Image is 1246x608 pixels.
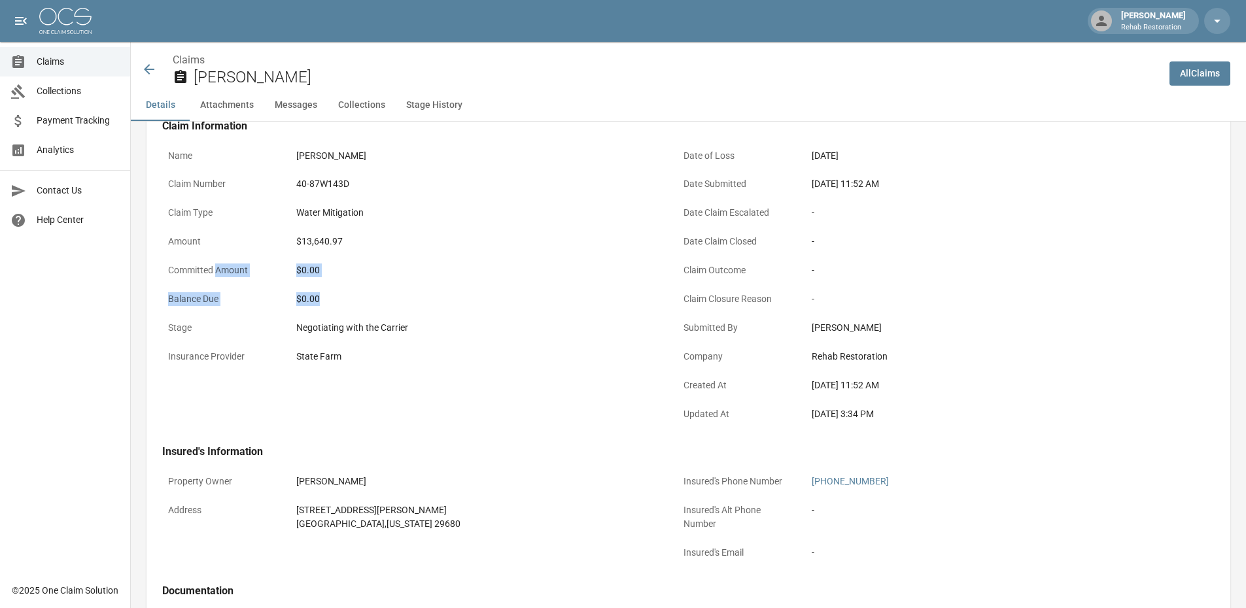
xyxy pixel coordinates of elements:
div: [DATE] 11:52 AM [812,379,1171,392]
p: Submitted By [678,315,795,341]
p: Name [162,143,280,169]
p: Claim Type [162,200,280,226]
div: $0.00 [296,263,656,277]
span: Collections [37,84,120,98]
div: Rehab Restoration [812,350,1171,363]
p: Date of Loss [678,143,795,169]
a: [PHONE_NUMBER] [812,476,889,486]
p: Property Owner [162,469,280,494]
h4: Claim Information [162,120,1177,133]
p: Claim Number [162,171,280,197]
p: Insured's Phone Number [678,469,795,494]
p: Committed Amount [162,258,280,283]
div: anchor tabs [131,90,1246,121]
p: Claim Closure Reason [678,286,795,312]
div: [PERSON_NAME] [1116,9,1191,33]
p: Date Submitted [678,171,795,197]
p: Date Claim Closed [678,229,795,254]
div: [PERSON_NAME] [812,321,1171,335]
p: Date Claim Escalated [678,200,795,226]
div: $13,640.97 [296,235,656,248]
span: Help Center [37,213,120,227]
p: Updated At [678,401,795,427]
h2: [PERSON_NAME] [194,68,1159,87]
p: Company [678,344,795,369]
div: Negotiating with the Carrier [296,321,656,335]
button: Collections [328,90,396,121]
button: Messages [264,90,328,121]
img: ocs-logo-white-transparent.png [39,8,92,34]
div: © 2025 One Claim Solution [12,584,118,597]
span: Analytics [37,143,120,157]
a: AllClaims [1169,61,1230,86]
span: Claims [37,55,120,69]
div: - [812,206,1171,220]
p: Insured's Email [678,540,795,566]
div: - [812,292,1171,306]
div: - [812,503,1171,517]
div: - [812,235,1171,248]
div: - [812,546,1171,560]
span: Contact Us [37,184,120,197]
div: - [812,263,1171,277]
button: Attachments [190,90,264,121]
p: Rehab Restoration [1121,22,1186,33]
div: State Farm [296,350,656,363]
p: Balance Due [162,286,280,312]
a: Claims [173,54,205,66]
p: Stage [162,315,280,341]
p: Insured's Alt Phone Number [678,498,795,537]
nav: breadcrumb [173,52,1159,68]
div: [DATE] 3:34 PM [812,407,1171,421]
h4: Insured's Information [162,445,1177,458]
div: [PERSON_NAME] [296,475,656,488]
div: [GEOGRAPHIC_DATA] , [US_STATE] 29680 [296,517,656,531]
button: Stage History [396,90,473,121]
p: Amount [162,229,280,254]
p: Created At [678,373,795,398]
div: 40-87W143D [296,177,656,191]
div: [DATE] 11:52 AM [812,177,1171,191]
button: Details [131,90,190,121]
p: Address [162,498,280,523]
button: open drawer [8,8,34,34]
p: Claim Outcome [678,258,795,283]
h4: Documentation [162,584,1177,598]
div: [STREET_ADDRESS][PERSON_NAME] [296,503,656,517]
div: [PERSON_NAME] [296,149,656,163]
div: [DATE] [812,149,1171,163]
div: Water Mitigation [296,206,656,220]
span: Payment Tracking [37,114,120,127]
p: Insurance Provider [162,344,280,369]
div: $0.00 [296,292,656,306]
